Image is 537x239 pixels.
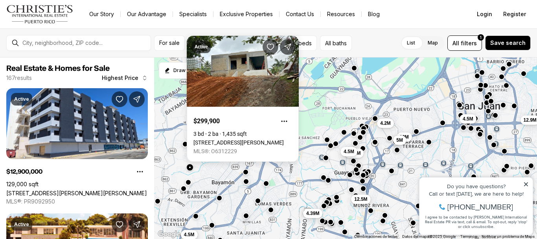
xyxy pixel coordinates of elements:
button: All baths [320,35,352,51]
button: Save Property: 602 BARBOSA AVE [112,91,127,107]
span: 12.5M [354,196,367,202]
span: 4.2M [380,120,391,126]
label: Map [421,36,444,50]
button: Allfilters1 [447,35,482,51]
span: Datos del mapa ©2025 Google [402,234,456,239]
a: 602 BARBOSA AVE, SAN JUAN PR, 00926 [6,190,147,196]
span: I agree to be contacted by [PERSON_NAME] International Real Estate PR via text, call & email. To ... [10,48,112,63]
button: Share Property [129,217,145,232]
span: Register [503,11,526,17]
button: 10M [397,132,412,142]
button: Start drawing [159,62,191,79]
span: 5M [396,137,403,143]
button: Share Property [129,91,145,107]
button: Save search [485,35,531,50]
button: Register [498,6,531,22]
span: For sale [159,40,180,46]
span: Highest Price [102,75,138,81]
span: 4.5M [184,232,195,238]
span: filters [461,39,477,47]
button: Any price [188,35,223,51]
a: Specialists [173,9,213,20]
button: 4.5M [460,114,476,124]
button: Save Property: URB. LA LOMITA CALLE VISTA LINDA [112,217,127,232]
span: [PHONE_NUMBER] [32,37,98,45]
p: Active [14,221,29,228]
span: 4.5M [344,148,354,155]
div: Do you have questions? [8,18,114,23]
button: Property options [276,113,292,129]
p: 167 results [6,75,32,81]
span: 10M [400,134,409,140]
a: Blog [362,9,386,20]
label: List [401,36,421,50]
img: logo [6,5,74,24]
a: Our Story [83,9,120,20]
p: Active [14,96,29,102]
button: For sale [154,35,185,51]
p: Active [195,44,208,50]
button: Contact Us [280,9,320,20]
a: Our Advantage [121,9,173,20]
a: Resources [321,9,361,20]
a: Calle 12 Final SECTOR CALDERON, BAYAMON PR, 00956 [193,139,284,146]
button: All beds [286,35,317,51]
button: 4.39M [303,209,322,218]
button: Property options [132,164,148,180]
span: Login [477,11,492,17]
button: All property types [226,35,283,51]
button: Login [472,6,497,22]
div: Call or text [DATE], we are here to help! [8,25,114,31]
span: 12.9M [524,117,537,123]
button: Share Property [280,39,296,55]
button: 4.2M [377,119,394,128]
button: Save Property: Calle 12 Final SECTOR CALDERON [263,39,278,55]
a: Exclusive Properties [213,9,279,20]
span: All [452,39,459,47]
button: Highest Price [97,70,153,86]
span: 4.39M [306,210,319,217]
span: Real Estate & Homes for Sale [6,65,110,72]
span: 1 [480,34,482,41]
span: Save search [490,40,526,46]
button: 5M [393,135,406,145]
button: 12.5M [351,195,370,204]
span: 4.5M [463,116,473,122]
button: 4.5M [340,147,357,156]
